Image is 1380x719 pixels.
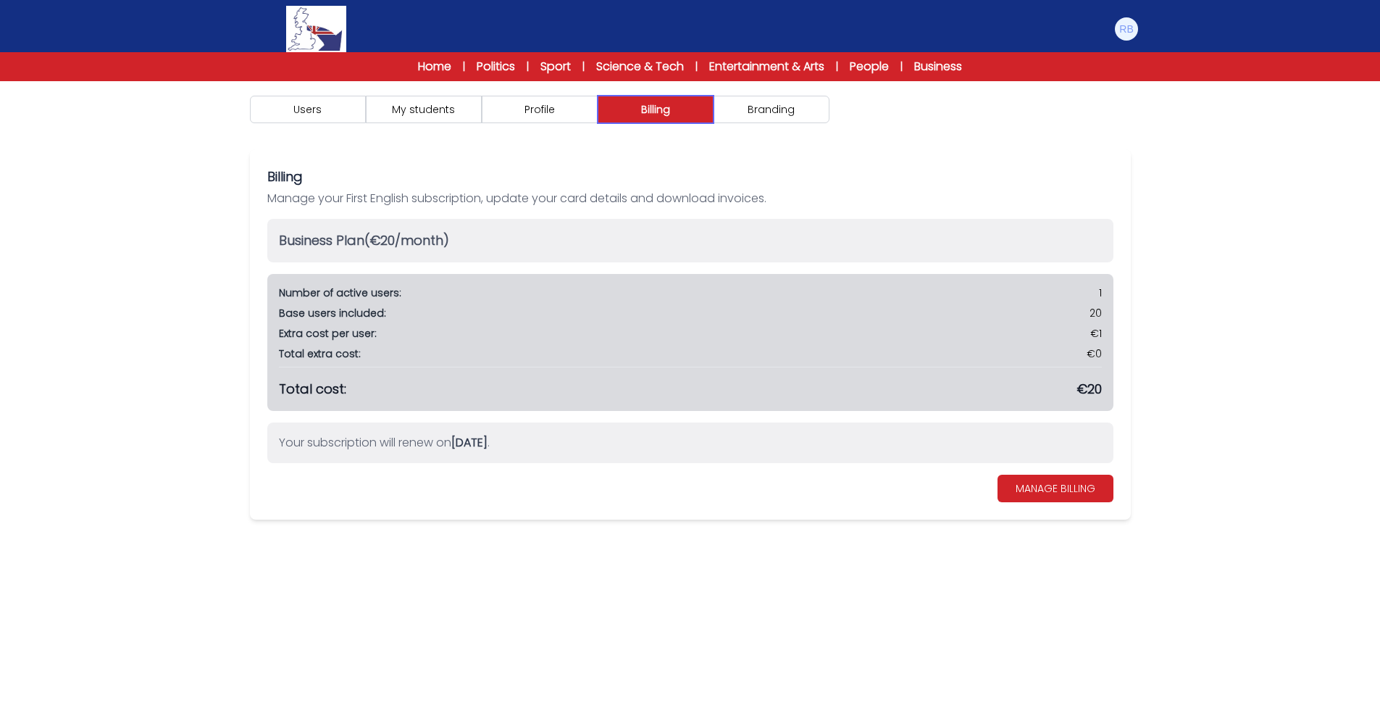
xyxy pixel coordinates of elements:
[850,58,889,75] a: People
[241,6,392,52] a: Logo
[914,58,962,75] a: Business
[596,58,684,75] a: Science & Tech
[286,6,346,52] img: Logo
[1087,346,1102,361] span: €0
[279,326,377,341] span: Extra cost per user:
[1077,379,1102,399] span: €20
[279,379,346,399] span: Total cost:
[598,96,714,123] button: Billing
[279,231,364,249] b: Business Plan
[527,59,529,74] span: |
[998,475,1113,502] a: MANAGE BILLING
[477,58,515,75] a: Politics
[1115,17,1138,41] img: Roxanne Bhoori
[279,230,1102,251] p: (€20/month)
[418,58,451,75] a: Home
[714,96,829,123] button: Branding
[1090,306,1102,320] span: 20
[451,434,488,451] span: [DATE]
[463,59,465,74] span: |
[900,59,903,74] span: |
[482,96,598,123] button: Profile
[582,59,585,74] span: |
[279,434,1102,452] p: Your subscription will renew on .
[279,346,361,361] span: Total extra cost:
[279,306,386,320] span: Base users included:
[366,96,482,123] button: My students
[540,58,571,75] a: Sport
[695,59,698,74] span: |
[836,59,838,74] span: |
[1090,326,1102,341] span: €1
[250,96,366,123] button: Users
[1099,286,1102,300] span: 1
[267,190,1113,207] p: Manage your First English subscription, update your card details and download invoices.
[279,286,401,300] span: Number of active users:
[267,167,1113,187] h3: Billing
[709,58,824,75] a: Entertainment & Arts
